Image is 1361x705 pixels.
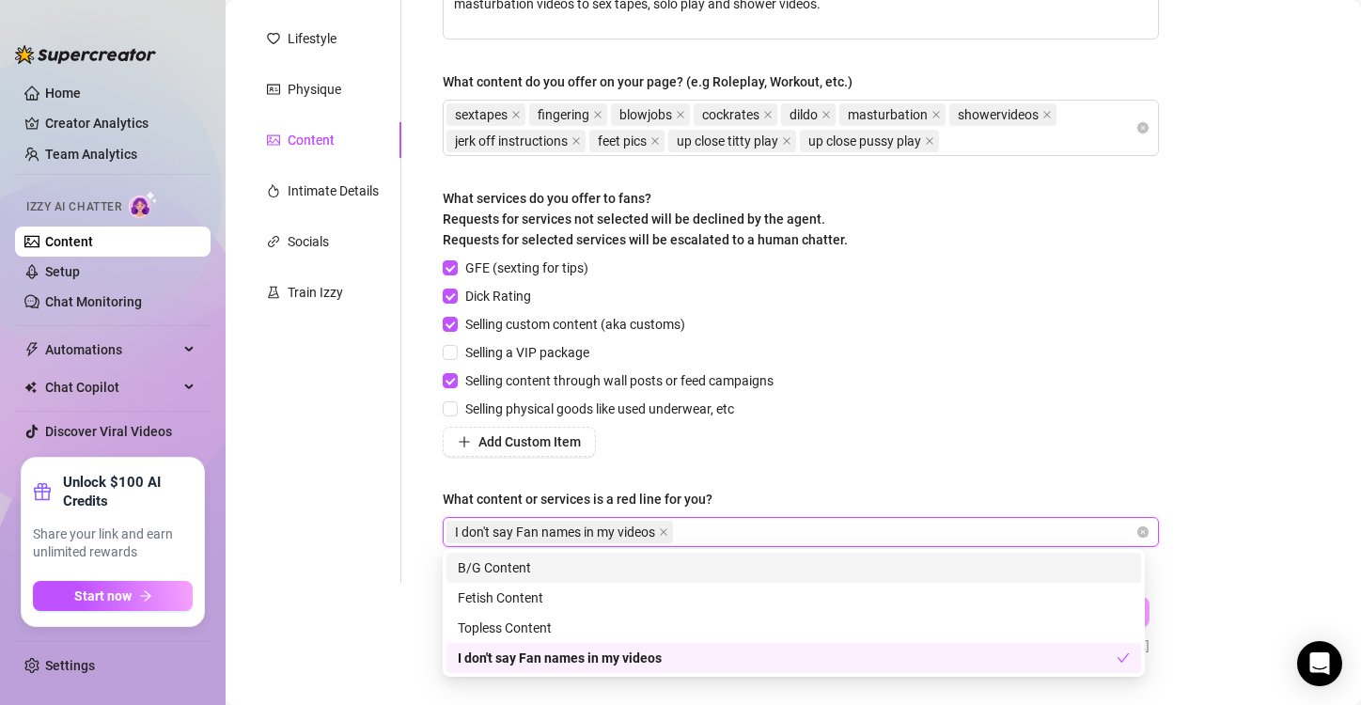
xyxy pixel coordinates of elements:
[24,342,39,357] span: thunderbolt
[808,131,921,151] span: up close pussy play
[267,235,280,248] span: link
[74,588,132,603] span: Start now
[443,489,726,509] label: What content or services is a red line for you?
[943,130,946,152] input: What content do you offer on your page? (e.g Roleplay, Workout, etc.)
[1297,641,1342,686] div: Open Intercom Messenger
[694,103,777,126] span: cockrates
[458,370,781,391] span: Selling content through wall posts or feed campaigns
[511,110,521,119] span: close
[458,342,597,363] span: Selling a VIP package
[267,184,280,197] span: fire
[443,191,848,247] span: What services do you offer to fans? Requests for services not selected will be declined by the ag...
[677,131,778,151] span: up close titty play
[288,231,329,252] div: Socials
[458,286,539,306] span: Dick Rating
[925,136,934,146] span: close
[446,553,1141,583] div: B/G Content
[458,557,1130,578] div: B/G Content
[478,434,581,449] span: Add Custom Item
[63,473,193,510] strong: Unlock $100 AI Credits
[267,83,280,96] span: idcard
[458,618,1130,638] div: Topless Content
[1042,110,1052,119] span: close
[45,335,179,365] span: Automations
[443,427,596,457] button: Add Custom Item
[129,191,158,218] img: AI Chatter
[139,589,152,603] span: arrow-right
[538,104,589,125] span: fingering
[458,435,471,448] span: plus
[593,110,602,119] span: close
[288,79,341,100] div: Physique
[650,136,660,146] span: close
[839,103,946,126] span: masturbation
[26,198,121,216] span: Izzy AI Chatter
[288,180,379,201] div: Intimate Details
[1137,526,1149,538] span: close-circle
[676,110,685,119] span: close
[589,130,665,152] span: feet pics
[763,110,773,119] span: close
[45,147,137,162] a: Team Analytics
[931,110,941,119] span: close
[33,581,193,611] button: Start nowarrow-right
[677,521,680,543] input: What content or services is a red line for you?
[611,103,690,126] span: blowjobs
[958,104,1039,125] span: showervideos
[446,583,1141,613] div: Fetish Content
[598,131,647,151] span: feet pics
[668,130,796,152] span: up close titty play
[1137,122,1149,133] span: close-circle
[33,482,52,501] span: gift
[288,130,335,150] div: Content
[45,264,80,279] a: Setup
[659,527,668,537] span: close
[529,103,607,126] span: fingering
[458,587,1130,608] div: Fetish Content
[446,103,525,126] span: sextapes
[800,130,939,152] span: up close pussy play
[33,525,193,562] span: Share your link and earn unlimited rewards
[619,104,672,125] span: blowjobs
[782,136,791,146] span: close
[455,522,655,542] span: I don't say Fan names in my videos
[446,613,1141,643] div: Topless Content
[702,104,759,125] span: cockrates
[949,103,1056,126] span: showervideos
[821,110,831,119] span: close
[267,32,280,45] span: heart
[267,286,280,299] span: experiment
[24,381,37,394] img: Chat Copilot
[45,658,95,673] a: Settings
[458,399,742,419] span: Selling physical goods like used underwear, etc
[267,133,280,147] span: picture
[458,258,596,278] span: GFE (sexting for tips)
[458,648,1117,668] div: I don't say Fan names in my videos
[45,424,172,439] a: Discover Viral Videos
[45,234,93,249] a: Content
[1117,651,1130,665] span: check
[443,71,866,92] label: What content do you offer on your page? (e.g Roleplay, Workout, etc.)
[446,643,1141,673] div: I don't say Fan names in my videos
[45,294,142,309] a: Chat Monitoring
[455,104,508,125] span: sextapes
[848,104,928,125] span: masturbation
[288,28,336,49] div: Lifestyle
[443,489,712,509] div: What content or services is a red line for you?
[45,108,196,138] a: Creator Analytics
[571,136,581,146] span: close
[45,86,81,101] a: Home
[458,314,693,335] span: Selling custom content (aka customs)
[455,131,568,151] span: jerk off instructions
[790,104,818,125] span: dildo
[781,103,836,126] span: dildo
[446,521,673,543] span: I don't say Fan names in my videos
[15,45,156,64] img: logo-BBDzfeDw.svg
[443,71,853,92] div: What content do you offer on your page? (e.g Roleplay, Workout, etc.)
[446,130,586,152] span: jerk off instructions
[288,282,343,303] div: Train Izzy
[45,372,179,402] span: Chat Copilot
